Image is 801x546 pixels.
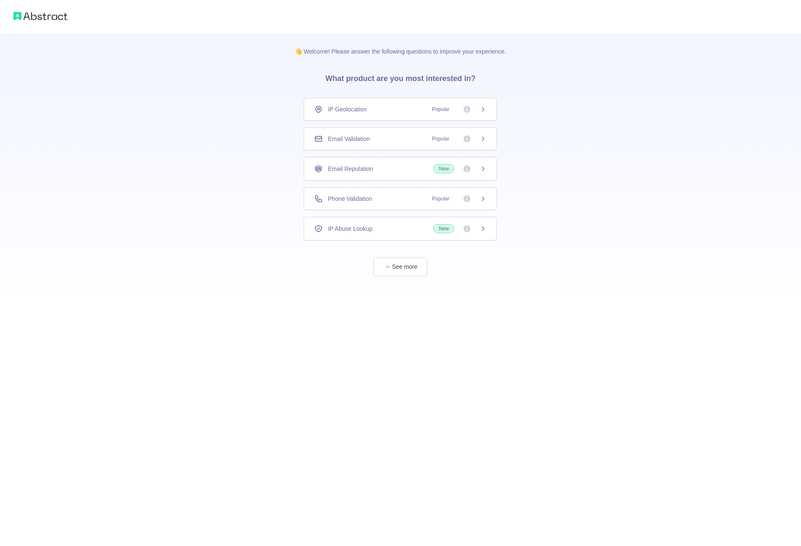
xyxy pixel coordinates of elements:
img: Abstract logo [13,10,67,22]
span: Email Reputation [328,165,373,173]
span: Phone Validation [328,195,372,203]
p: 👋 Welcome! Please answer the following questions to improve your experience. [281,34,520,56]
span: Popular [427,105,454,114]
span: IP Abuse Lookup [328,224,372,233]
span: Email Validation [328,135,369,143]
span: New [433,224,454,233]
span: New [433,164,454,173]
span: Popular [427,195,454,203]
span: Popular [427,135,454,143]
button: See more [373,257,427,276]
h3: What product are you most interested in? [312,56,489,98]
span: IP Geolocation [328,105,367,114]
